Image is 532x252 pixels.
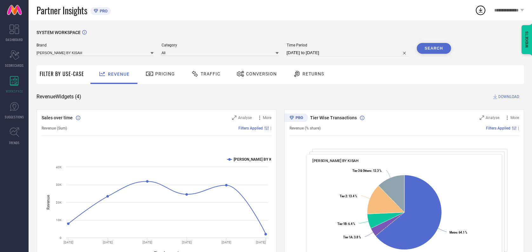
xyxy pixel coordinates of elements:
[352,169,381,172] text: : 12.3 %
[222,241,231,244] text: [DATE]
[60,236,62,240] text: 0
[498,94,519,100] span: DOWNLOAD
[417,43,451,54] button: Search
[480,115,484,120] svg: Zoom
[287,49,409,57] input: Select time period
[270,126,271,130] span: |
[449,231,457,234] tspan: Metro
[263,115,271,120] span: More
[98,9,108,13] span: PRO
[449,231,467,234] text: : 64.1 %
[343,235,353,239] tspan: Tier 1A
[510,115,519,120] span: More
[162,43,279,47] span: Category
[312,158,358,163] span: [PERSON_NAME] BY KISAH
[5,63,24,68] span: SCORECARDS
[238,115,252,120] span: Analyse
[46,195,50,210] tspan: Revenue
[182,241,192,244] text: [DATE]
[42,126,67,130] span: Revenue (Sum)
[289,126,321,130] span: Revenue (% share)
[337,222,355,226] text: : 6.4 %
[6,89,23,94] span: WORKSPACE
[352,169,371,172] tspan: Tier 3 & Others
[310,115,357,120] span: Tier Wise Transactions
[56,183,62,186] text: 30K
[337,222,347,226] tspan: Tier 1B
[5,115,24,119] span: SUGGESTIONS
[256,241,266,244] text: [DATE]
[63,241,73,244] text: [DATE]
[37,4,87,17] span: Partner Insights
[9,140,20,145] span: TRENDS
[37,43,154,47] span: Brand
[486,126,510,130] span: Filters Applied
[201,71,220,76] span: Traffic
[155,71,175,76] span: Pricing
[343,235,361,239] text: : 3.8 %
[6,37,23,42] span: DASHBOARD
[284,114,308,123] div: Premium
[518,126,519,130] span: |
[56,218,62,222] text: 10K
[246,71,277,76] span: Conversion
[56,201,62,204] text: 20K
[486,115,499,120] span: Analyse
[238,126,263,130] span: Filters Applied
[143,241,152,244] text: [DATE]
[103,241,113,244] text: [DATE]
[108,72,130,77] span: Revenue
[303,71,324,76] span: Returns
[287,43,409,47] span: Time Period
[37,30,81,35] span: SYSTEM WORKSPACE
[40,70,84,78] span: Filter By Use-Case
[37,94,81,100] span: Revenue Widgets ( 4 )
[234,157,280,162] text: [PERSON_NAME] BY KISAH
[339,194,347,198] tspan: Tier 2
[42,115,73,120] span: Sales over time
[56,165,62,169] text: 40K
[475,4,486,16] div: Open download list
[232,115,236,120] svg: Zoom
[339,194,357,198] text: : 13.4 %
